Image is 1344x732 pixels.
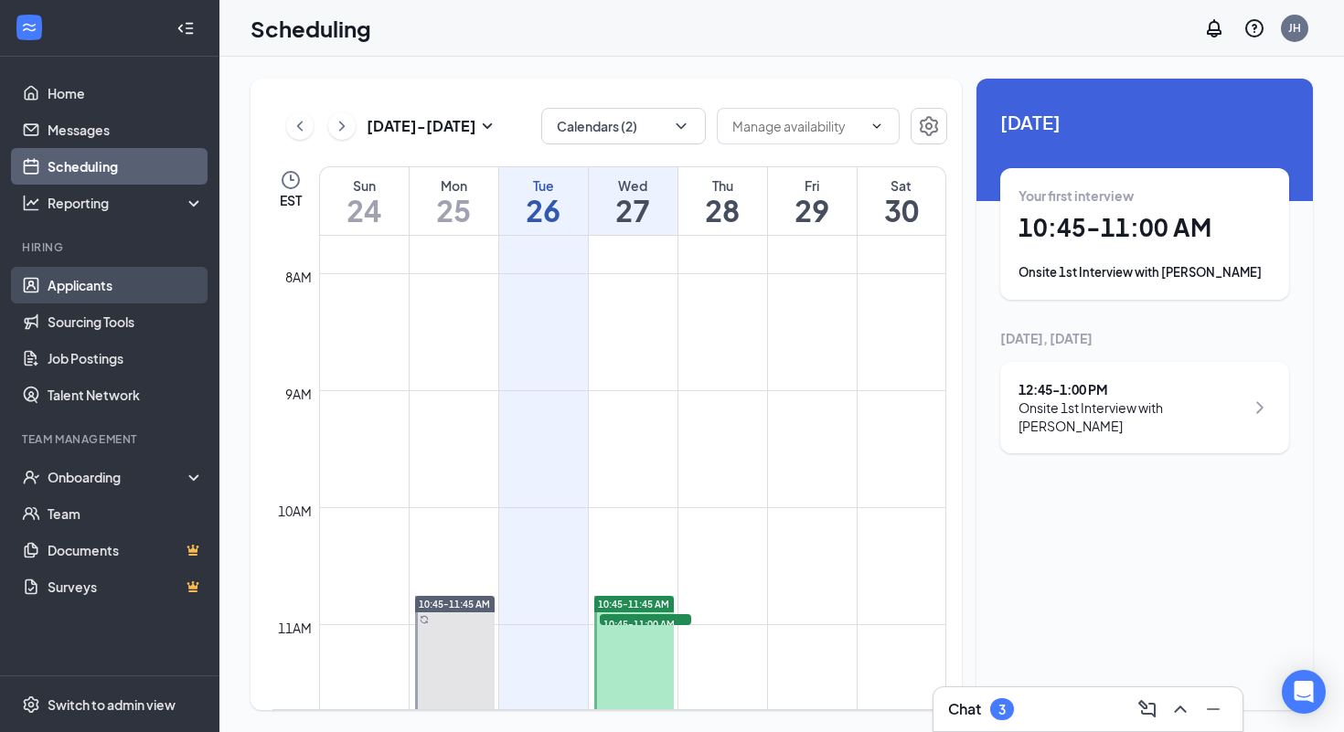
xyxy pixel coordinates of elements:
[1019,398,1244,435] div: Onsite 1st Interview with [PERSON_NAME]
[1019,186,1271,205] div: Your first interview
[499,176,588,195] div: Tue
[48,111,204,148] a: Messages
[20,18,38,37] svg: WorkstreamLogo
[1019,380,1244,398] div: 12:45 - 1:00 PM
[22,695,40,714] svg: Settings
[420,615,429,624] svg: Sync
[48,568,204,605] a: SurveysCrown
[320,176,409,195] div: Sun
[48,267,204,303] a: Applicants
[589,176,677,195] div: Wed
[589,167,677,235] a: August 27, 2025
[176,19,195,37] svg: Collapse
[1019,212,1271,243] h1: 10:45 - 11:00 AM
[367,116,476,136] h3: [DATE] - [DATE]
[48,303,204,340] a: Sourcing Tools
[333,115,351,137] svg: ChevronRight
[48,148,204,185] a: Scheduling
[48,695,176,714] div: Switch to admin view
[768,195,857,226] h1: 29
[1000,108,1289,136] span: [DATE]
[410,176,498,195] div: Mon
[541,108,706,144] button: Calendars (2)ChevronDown
[22,468,40,486] svg: UserCheck
[1000,329,1289,347] div: [DATE], [DATE]
[48,495,204,532] a: Team
[410,167,498,235] a: August 25, 2025
[918,115,940,137] svg: Settings
[858,167,946,235] a: August 30, 2025
[476,115,498,137] svg: SmallChevronDown
[1203,17,1225,39] svg: Notifications
[280,191,302,209] span: EST
[1249,397,1271,419] svg: ChevronRight
[678,195,767,226] h1: 28
[22,431,200,447] div: Team Management
[274,618,315,638] div: 11am
[1169,698,1191,720] svg: ChevronUp
[869,119,884,133] svg: ChevronDown
[911,108,947,144] button: Settings
[1243,17,1265,39] svg: QuestionInfo
[282,384,315,404] div: 9am
[1166,695,1195,724] button: ChevronUp
[280,169,302,191] svg: Clock
[768,176,857,195] div: Fri
[600,614,691,632] span: 10:45-11:00 AM
[48,75,204,111] a: Home
[1133,695,1162,724] button: ComposeMessage
[1282,670,1326,714] div: Open Intercom Messenger
[48,532,204,568] a: DocumentsCrown
[858,176,946,195] div: Sat
[678,167,767,235] a: August 28, 2025
[22,239,200,255] div: Hiring
[48,340,204,377] a: Job Postings
[678,176,767,195] div: Thu
[499,195,588,226] h1: 26
[328,112,356,140] button: ChevronRight
[948,699,981,719] h3: Chat
[1199,695,1228,724] button: Minimize
[320,195,409,226] h1: 24
[48,468,188,486] div: Onboarding
[291,115,309,137] svg: ChevronLeft
[22,194,40,212] svg: Analysis
[1019,263,1271,281] div: Onsite 1st Interview with [PERSON_NAME]
[48,377,204,413] a: Talent Network
[732,116,862,136] input: Manage availability
[1288,20,1301,36] div: JH
[320,167,409,235] a: August 24, 2025
[589,195,677,226] h1: 27
[1136,698,1158,720] svg: ComposeMessage
[672,117,690,135] svg: ChevronDown
[282,267,315,287] div: 8am
[286,112,314,140] button: ChevronLeft
[768,167,857,235] a: August 29, 2025
[858,195,946,226] h1: 30
[251,13,371,44] h1: Scheduling
[499,167,588,235] a: August 26, 2025
[998,702,1006,717] div: 3
[410,195,498,226] h1: 25
[419,598,490,610] span: 10:45-11:45 AM
[598,598,669,610] span: 10:45-11:45 AM
[274,501,315,521] div: 10am
[1202,698,1224,720] svg: Minimize
[48,194,205,212] div: Reporting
